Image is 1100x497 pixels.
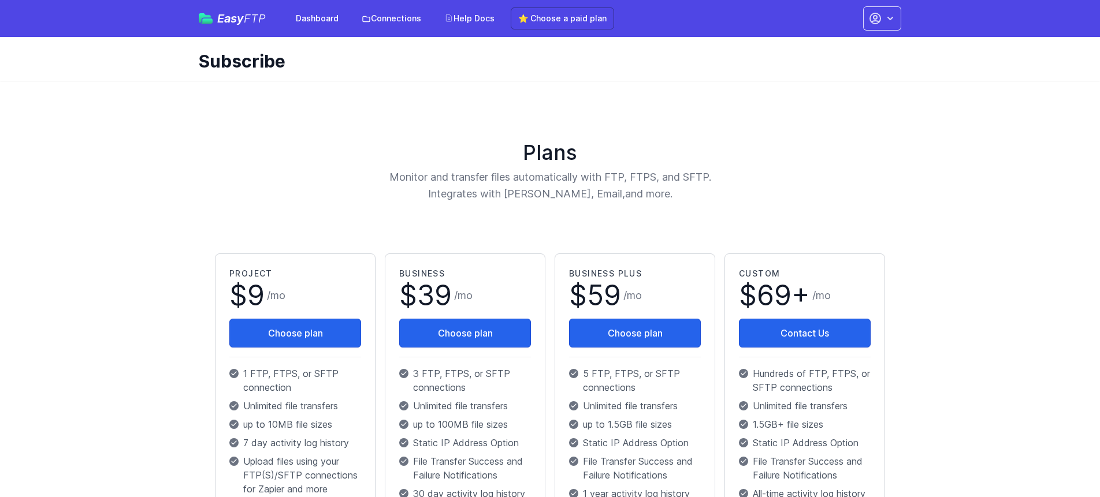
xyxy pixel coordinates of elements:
p: Unlimited file transfers [569,399,701,413]
p: File Transfer Success and Failure Notifications [569,454,701,482]
p: Unlimited file transfers [399,399,531,413]
p: 3 FTP, FTPS, or SFTP connections [399,367,531,394]
p: Monitor and transfer files automatically with FTP, FTPS, and SFTP. Integrates with [PERSON_NAME],... [324,169,776,203]
span: / [267,287,285,304]
button: Choose plan [569,319,701,347]
span: mo [458,289,473,301]
a: Dashboard [289,8,345,29]
span: 9 [247,278,265,312]
h2: Custom [739,268,871,279]
p: Hundreds of FTP, FTPS, or SFTP connections [739,367,871,394]
p: 1.5GB+ file sizes [739,417,871,431]
button: Choose plan [229,319,361,347]
p: Static IP Address Option [569,436,701,450]
p: 1 FTP, FTPS, or SFTP connection [229,367,361,394]
span: 59 [587,278,621,312]
a: Help Docs [437,8,501,29]
p: Upload files using your FTP(S)/SFTP connections for Zapier and more [229,454,361,496]
p: 5 FTP, FTPS, or SFTP connections [569,367,701,394]
span: 39 [417,278,452,312]
span: / [623,287,642,304]
span: $ [569,282,621,309]
h2: Business [399,268,531,279]
a: Contact Us [739,319,871,347]
img: easyftp_logo.png [199,13,213,24]
p: up to 100MB file sizes [399,417,531,431]
p: Static IP Address Option [739,436,871,450]
h1: Plans [210,141,890,164]
p: File Transfer Success and Failure Notifications [399,454,531,482]
span: Easy [217,13,266,24]
p: Unlimited file transfers [739,399,871,413]
p: up to 1.5GB file sizes [569,417,701,431]
p: File Transfer Success and Failure Notifications [739,454,871,482]
span: $ [399,282,452,309]
h2: Business Plus [569,268,701,279]
span: mo [270,289,285,301]
button: Choose plan [399,319,531,347]
span: mo [816,289,831,301]
p: Unlimited file transfers [229,399,361,413]
p: Static IP Address Option [399,436,531,450]
span: / [454,287,473,304]
a: EasyFTP [199,13,266,24]
span: FTP [244,12,266,25]
p: up to 10MB file sizes [229,417,361,431]
h1: Subscribe [199,51,892,72]
span: 69+ [757,278,810,312]
span: / [812,287,831,304]
span: $ [229,282,265,309]
p: 7 day activity log history [229,436,361,450]
span: mo [627,289,642,301]
a: Connections [355,8,428,29]
h2: Project [229,268,361,279]
span: $ [739,282,810,309]
a: ⭐ Choose a paid plan [511,8,614,29]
